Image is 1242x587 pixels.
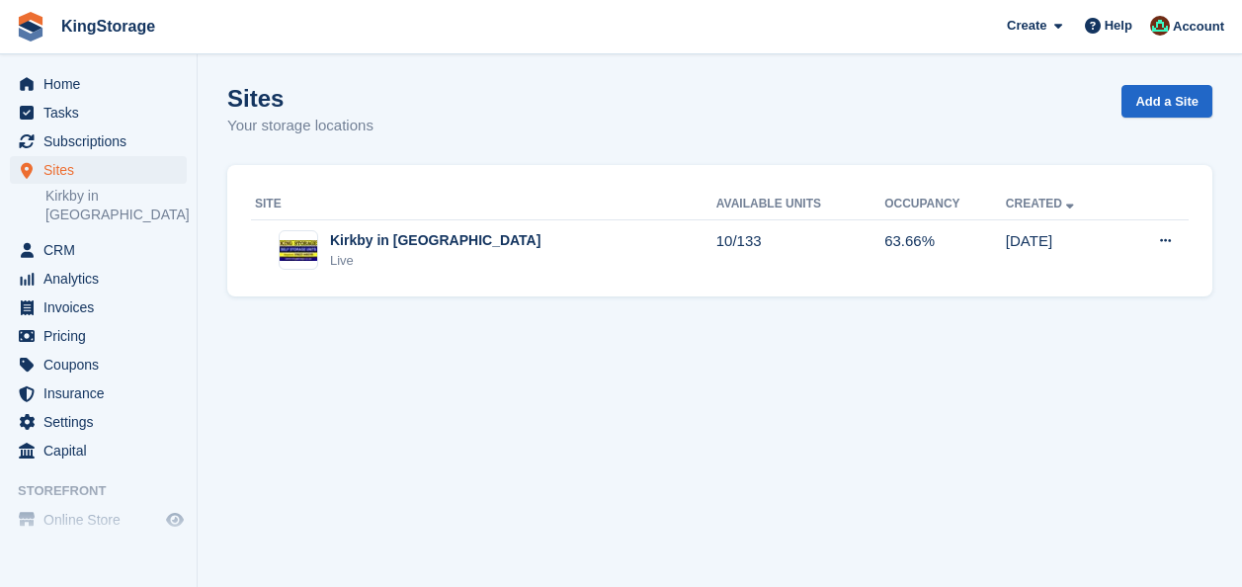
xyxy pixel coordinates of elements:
[43,156,162,184] span: Sites
[16,12,45,42] img: stora-icon-8386f47178a22dfd0bd8f6a31ec36ba5ce8667c1dd55bd0f319d3a0aa187defe.svg
[10,156,187,184] a: menu
[43,99,162,126] span: Tasks
[1007,16,1046,36] span: Create
[10,408,187,436] a: menu
[330,230,540,251] div: Kirkby in [GEOGRAPHIC_DATA]
[10,236,187,264] a: menu
[10,379,187,407] a: menu
[884,219,1006,281] td: 63.66%
[43,70,162,98] span: Home
[884,189,1006,220] th: Occupancy
[227,115,373,137] p: Your storage locations
[18,481,197,501] span: Storefront
[1173,17,1224,37] span: Account
[10,293,187,321] a: menu
[1121,85,1212,118] a: Add a Site
[1006,219,1121,281] td: [DATE]
[43,351,162,378] span: Coupons
[43,236,162,264] span: CRM
[1105,16,1132,36] span: Help
[43,127,162,155] span: Subscriptions
[10,265,187,293] a: menu
[330,251,540,271] div: Live
[10,351,187,378] a: menu
[43,408,162,436] span: Settings
[280,240,317,261] img: Image of Kirkby in Ashfield site
[43,379,162,407] span: Insurance
[716,189,884,220] th: Available Units
[10,322,187,350] a: menu
[10,99,187,126] a: menu
[43,322,162,350] span: Pricing
[43,506,162,534] span: Online Store
[10,70,187,98] a: menu
[10,506,187,534] a: menu
[43,293,162,321] span: Invoices
[45,187,187,224] a: Kirkby in [GEOGRAPHIC_DATA]
[1150,16,1170,36] img: John King
[1006,197,1078,210] a: Created
[716,219,884,281] td: 10/133
[251,189,716,220] th: Site
[53,10,163,42] a: KingStorage
[10,127,187,155] a: menu
[43,265,162,293] span: Analytics
[43,437,162,464] span: Capital
[227,85,373,112] h1: Sites
[10,437,187,464] a: menu
[163,508,187,532] a: Preview store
